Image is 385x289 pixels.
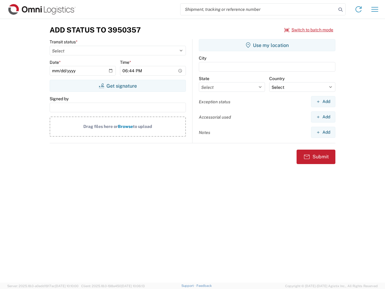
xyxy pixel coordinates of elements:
[181,284,196,287] a: Support
[199,76,209,81] label: State
[311,127,335,138] button: Add
[50,96,69,101] label: Signed by
[284,25,333,35] button: Switch to batch mode
[285,283,378,289] span: Copyright © [DATE]-[DATE] Agistix Inc., All Rights Reserved
[81,284,145,288] span: Client: 2025.18.0-198a450
[121,284,145,288] span: [DATE] 10:06:13
[297,150,335,164] button: Submit
[199,99,230,104] label: Exception status
[7,284,79,288] span: Server: 2025.18.0-a0edd1917ac
[311,111,335,123] button: Add
[50,60,61,65] label: Date
[50,39,78,45] label: Transit status
[50,80,186,92] button: Get signature
[196,284,212,287] a: Feedback
[55,284,79,288] span: [DATE] 10:10:00
[199,39,335,51] button: Use my location
[180,4,336,15] input: Shipment, tracking or reference number
[120,60,131,65] label: Time
[199,114,231,120] label: Accessorial used
[118,124,133,129] span: Browse
[83,124,118,129] span: Drag files here or
[269,76,285,81] label: Country
[133,124,152,129] span: to upload
[311,96,335,107] button: Add
[199,130,210,135] label: Notes
[199,55,206,61] label: City
[50,26,141,34] h3: Add Status to 3950357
